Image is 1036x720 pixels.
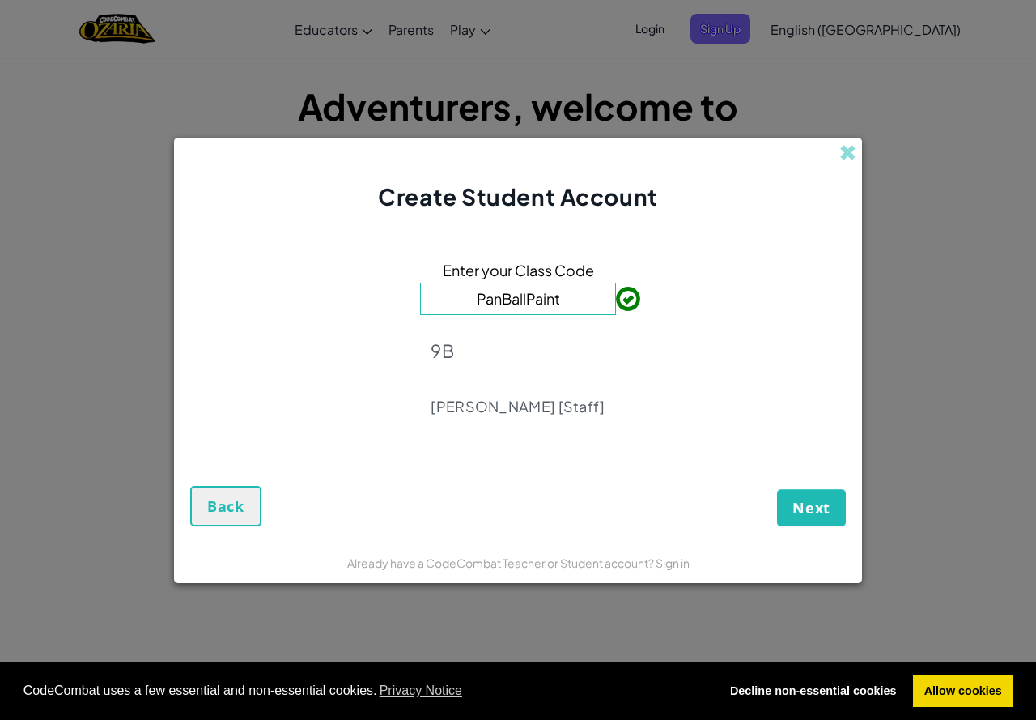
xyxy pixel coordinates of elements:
a: learn more about cookies [377,679,465,703]
button: Next [777,489,846,526]
a: allow cookies [913,675,1013,708]
button: Back [190,486,261,526]
span: CodeCombat uses a few essential and non-essential cookies. [23,679,707,703]
p: 9B [431,339,605,362]
a: Sign in [656,556,690,570]
span: Next [792,498,830,518]
span: Already have a CodeCombat Teacher or Student account? [347,556,656,570]
a: deny cookies [719,675,907,708]
span: Back [207,496,244,516]
p: [PERSON_NAME] [Staff] [431,397,605,416]
span: Enter your Class Code [443,258,594,282]
span: Create Student Account [378,182,657,211]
